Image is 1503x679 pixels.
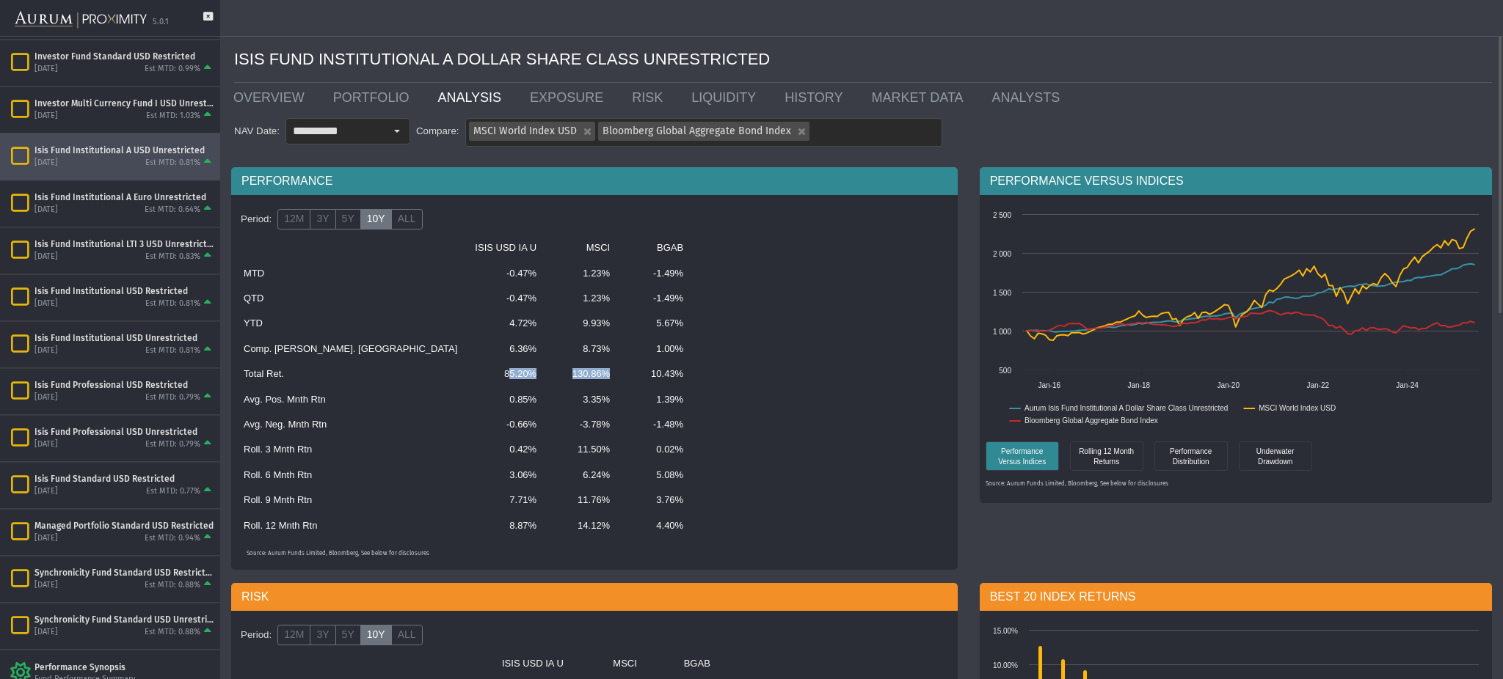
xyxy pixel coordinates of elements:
[981,83,1078,112] a: ANALYSTS
[545,412,619,437] td: -3.78%
[466,412,545,437] td: -0.66%
[34,191,214,203] div: Isis Fund Institutional A Euro Unrestricted
[335,625,361,645] label: 5Y
[466,361,545,386] td: 85.20%
[619,412,692,437] td: -1.48%
[986,480,1486,488] p: Source: Aurum Funds Limited, Bloomberg, See below for disclosures
[545,235,619,260] td: MSCI
[146,111,200,122] div: Est MTD: 1.03%
[1154,441,1228,471] div: Performance Distribution
[980,583,1492,611] div: BEST 20 INDEX RETURNS
[466,463,545,488] td: 3.06%
[545,286,619,311] td: 1.23%
[385,119,410,144] div: Select
[335,209,361,230] label: 5Y
[619,337,692,361] td: 1.00%
[993,211,1011,219] text: 2 500
[235,361,466,386] td: Total Ret.
[466,119,595,141] div: MSCI World Index USD
[391,209,423,230] label: ALL
[234,37,1492,83] div: ISIS FUND INSTITUTIONAL A DOLLAR SHARE CLASS UNRESTRICTED
[466,488,545,513] td: 7.71%
[993,661,1018,669] text: 10.00%
[680,83,774,112] a: LIQUIDITY
[145,627,200,638] div: Est MTD: 0.88%
[986,441,1059,471] div: Performance Versus Indices
[619,513,692,538] td: 4.40%
[545,488,619,513] td: 11.76%
[310,625,335,645] label: 3Y
[1025,416,1158,425] text: Bloomberg Global Aggregate Bond Index
[34,98,214,109] div: Investor Multi Currency Fund I USD Unrestricted
[34,520,214,532] div: Managed Portfolio Standard USD Restricted
[34,392,58,403] div: [DATE]
[34,158,58,169] div: [DATE]
[993,289,1011,297] text: 1 500
[466,235,545,260] td: ISIS USD IA U
[235,207,277,232] div: Period:
[145,533,200,544] div: Est MTD: 0.94%
[519,83,621,112] a: EXPOSURE
[34,205,58,216] div: [DATE]
[235,387,466,412] td: Avg. Pos. Mnth Rtn
[34,111,58,122] div: [DATE]
[1074,445,1140,466] div: Rolling 12 Month Returns
[231,125,285,138] div: NAV Date:
[15,4,147,36] img: Aurum-Proximity%20white.svg
[34,51,214,62] div: Investor Fund Standard USD Restricted
[145,392,200,403] div: Est MTD: 0.79%
[34,379,214,391] div: Isis Fund Professional USD Restricted
[34,252,58,263] div: [DATE]
[235,513,466,538] td: Roll. 12 Mnth Rtn
[34,426,214,438] div: Isis Fund Professional USD Unrestricted
[34,662,214,674] div: Performance Synopsis
[145,580,200,591] div: Est MTD: 0.88%
[34,64,58,75] div: [DATE]
[993,250,1011,258] text: 2 000
[34,567,214,579] div: Synchronicity Fund Standard USD Restricted
[545,337,619,361] td: 8.73%
[1070,441,1143,471] div: Rolling 12 Month Returns
[34,627,58,638] div: [DATE]
[545,513,619,538] td: 14.12%
[545,311,619,336] td: 9.93%
[360,625,392,645] label: 10Y
[1396,381,1419,389] text: Jan-24
[545,361,619,386] td: 130.86%
[1306,381,1329,389] text: Jan-22
[34,298,58,309] div: [DATE]
[235,286,466,311] td: QTD
[1127,381,1150,389] text: Jan-18
[34,439,58,450] div: [DATE]
[572,651,646,676] td: MSCI
[774,83,860,112] a: HISTORY
[235,412,466,437] td: Avg. Neg. Mnth Rtn
[619,387,692,412] td: 1.39%
[466,437,545,462] td: 0.42%
[493,651,572,676] td: ISIS USD IA U
[235,337,466,361] td: Comp. [PERSON_NAME]. [GEOGRAPHIC_DATA]
[861,83,981,112] a: MARKET DATA
[235,623,277,647] div: Period:
[993,328,1011,336] text: 1 000
[466,387,545,412] td: 0.85%
[646,651,719,676] td: BGAB
[145,252,200,263] div: Est MTD: 0.83%
[545,261,619,286] td: 1.23%
[34,580,58,591] div: [DATE]
[980,167,1492,195] div: PERFORMANCE VERSUS INDICES
[1242,445,1309,466] div: Underwater Drawdown
[466,261,545,286] td: -0.47%
[231,167,958,195] div: PERFORMANCE
[145,345,200,356] div: Est MTD: 0.81%
[34,473,214,485] div: Isis Fund Standard USD Restricted
[993,627,1018,635] text: 15.00%
[426,83,519,112] a: ANALYSIS
[235,463,466,488] td: Roll. 6 Mnth Rtn
[34,614,214,625] div: Synchronicity Fund Standard USD Unrestricted
[1239,441,1312,471] div: Underwater Drawdown
[410,125,465,138] div: Compare:
[466,311,545,336] td: 4.72%
[545,387,619,412] td: 3.35%
[1025,404,1228,412] text: Aurum Isis Fund Institutional A Dollar Share Class Unrestricted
